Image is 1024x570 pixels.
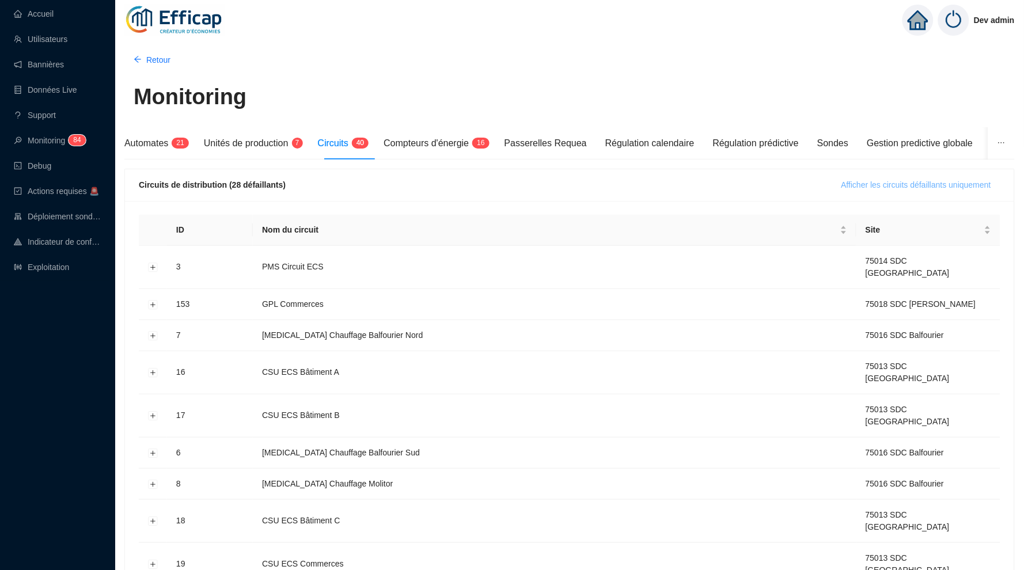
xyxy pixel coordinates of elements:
span: Circuits de distribution (28 défaillants) [139,180,286,189]
span: CSU ECS Bâtiment C [262,516,340,525]
a: databaseDonnées Live [14,85,77,94]
span: [MEDICAL_DATA] Chauffage Molitor [262,479,393,488]
span: 7 [295,139,299,147]
button: Développer la ligne [149,368,158,378]
span: 6 [481,139,485,147]
div: Sondes [817,136,848,150]
h1: Monitoring [134,84,246,111]
img: power [938,5,969,36]
span: Retour [146,54,170,66]
a: teamUtilisateurs [14,35,67,44]
span: 4 [77,136,81,144]
th: ID [167,215,253,246]
button: Afficher les circuits défaillants uniquement [832,176,1000,194]
th: Nom du circuit [253,215,856,246]
td: 18 [167,500,253,543]
td: 3 [167,246,253,289]
span: arrow-left [134,55,142,63]
td: 8 [167,469,253,500]
span: Site [866,224,982,236]
span: 75016 SDC Balfourier [866,330,944,340]
a: heat-mapIndicateur de confort [14,237,101,246]
span: 75018 SDC [PERSON_NAME] [866,299,976,309]
a: notificationBannières [14,60,64,69]
sup: 21 [172,138,188,149]
span: Automates [124,138,168,148]
span: home [908,10,928,31]
span: CSU ECS Commerces [262,559,344,568]
sup: 40 [352,138,369,149]
span: 75013 SDC [GEOGRAPHIC_DATA] [866,362,950,383]
div: Régulation calendaire [605,136,695,150]
button: Retour [124,51,180,69]
span: GPL Commerces [262,299,324,309]
span: 0 [361,139,365,147]
span: Afficher les circuits défaillants uniquement [841,179,991,191]
span: 75016 SDC Balfourier [866,479,944,488]
a: codeDebug [14,161,51,170]
div: Régulation prédictive [713,136,799,150]
a: monitorMonitoring84 [14,136,82,145]
td: 16 [167,351,253,394]
span: 75016 SDC Balfourier [866,448,944,457]
td: 17 [167,394,253,438]
span: CSU ECS Bâtiment B [262,411,340,420]
span: [MEDICAL_DATA] Chauffage Balfourier Nord [262,330,423,340]
button: Développer la ligne [149,300,158,309]
div: Gestion predictive globale [867,136,973,150]
button: Développer la ligne [149,480,158,489]
span: Actions requises 🚨 [28,187,99,196]
span: 8 [73,136,77,144]
sup: 16 [472,138,489,149]
button: Développer la ligne [149,560,158,569]
span: Unités de production [204,138,289,148]
span: Dev admin [974,2,1015,39]
a: homeAccueil [14,9,54,18]
button: ellipsis [988,127,1015,159]
span: check-square [14,187,22,195]
a: questionSupport [14,111,56,120]
button: Développer la ligne [149,331,158,340]
sup: 7 [292,138,303,149]
td: 153 [167,289,253,320]
span: Passerelles Requea [505,138,587,148]
button: Développer la ligne [149,263,158,272]
span: 4 [356,139,361,147]
th: Site [856,215,1000,246]
span: 75013 SDC [GEOGRAPHIC_DATA] [866,405,950,426]
span: [MEDICAL_DATA] Chauffage Balfourier Sud [262,448,420,457]
span: 75014 SDC [GEOGRAPHIC_DATA] [866,256,950,278]
span: PMS Circuit ECS [262,262,324,271]
span: 75013 SDC [GEOGRAPHIC_DATA] [866,510,950,531]
a: slidersExploitation [14,263,69,272]
span: Nom du circuit [262,224,838,236]
span: 1 [180,139,184,147]
button: Développer la ligne [149,412,158,421]
span: ellipsis [998,139,1006,147]
sup: 84 [69,135,85,146]
td: 7 [167,320,253,351]
span: Compteurs d'énergie [384,138,469,148]
span: CSU ECS Bâtiment A [262,367,339,377]
td: 6 [167,438,253,469]
span: Circuits [318,138,348,148]
a: clusterDéploiement sondes [14,212,101,221]
button: Développer la ligne [149,449,158,458]
button: Développer la ligne [149,517,158,526]
span: 2 [176,139,180,147]
span: 1 [477,139,481,147]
